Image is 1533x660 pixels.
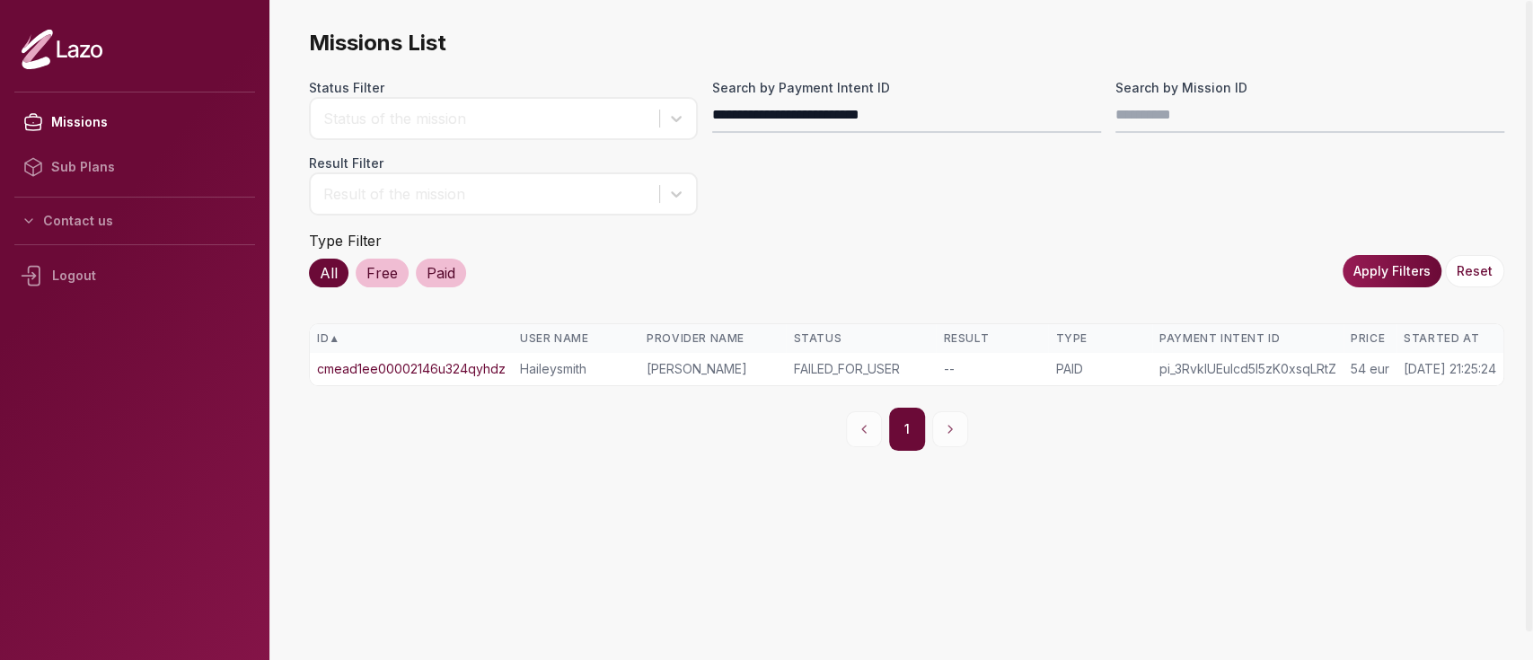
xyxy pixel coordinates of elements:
span: ▲ [329,331,339,346]
div: Provider Name [647,331,779,346]
div: 54 eur [1351,360,1389,378]
div: Result [943,331,1041,346]
div: Paid [416,259,466,287]
div: All [309,259,348,287]
label: Status Filter [309,79,698,97]
button: 1 [889,408,925,451]
label: Search by Mission ID [1115,79,1504,97]
button: Contact us [14,205,255,237]
div: [PERSON_NAME] [647,360,779,378]
a: cmead1ee00002146u324qyhdz [317,360,506,378]
div: Type [1055,331,1145,346]
button: Reset [1445,255,1504,287]
div: Free [356,259,409,287]
div: Haileysmith [520,360,632,378]
label: Search by Payment Intent ID [712,79,1101,97]
a: Sub Plans [14,145,255,189]
div: Price [1351,331,1389,346]
button: Apply Filters [1343,255,1441,287]
div: Logout [14,252,255,299]
div: FAILED_FOR_USER [793,360,929,378]
div: Started At [1404,331,1496,346]
div: Result of the mission [323,183,650,205]
div: pi_3RvkIUEulcd5I5zK0xsqLRtZ [1159,360,1336,378]
div: PAID [1055,360,1145,378]
a: Missions [14,100,255,145]
div: Payment Intent ID [1159,331,1336,346]
span: Missions List [309,29,1504,57]
div: Status [793,331,929,346]
div: ID [317,331,506,346]
label: Type Filter [309,232,382,250]
label: Result Filter [309,154,698,172]
div: -- [943,360,1041,378]
div: [DATE] 21:25:24 [1404,360,1496,378]
div: User Name [520,331,632,346]
div: Status of the mission [323,108,650,129]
